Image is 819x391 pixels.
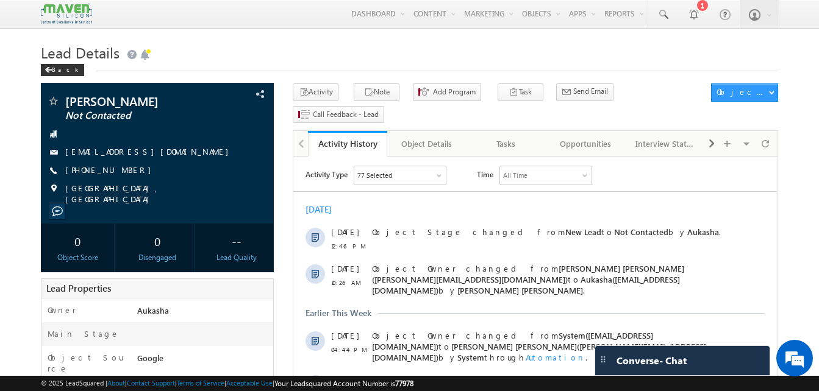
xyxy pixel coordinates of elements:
span: [PERSON_NAME] [PERSON_NAME]([PERSON_NAME][EMAIL_ADDRESS][DOMAIN_NAME]) [79,185,413,206]
button: Call Feedback - Lead [293,106,384,124]
span: Lead Details [41,43,120,62]
span: Not Contacted [65,110,209,122]
span: Object Owner changed from to by . [79,107,391,139]
a: Object Details [387,131,467,157]
a: Opportunities [546,131,626,157]
span: Time [184,9,200,27]
span: © 2025 LeadSquared | | | | | [41,378,413,389]
span: 04:42 PM [38,231,74,242]
span: [PHONE_NUMBER] [65,164,157,177]
span: Object Owner changed from to by through . [79,174,413,206]
span: 77978 [395,379,413,388]
div: Activity History [317,138,378,149]
span: [PERSON_NAME] [PERSON_NAME]([PERSON_NAME][EMAIL_ADDRESS][DOMAIN_NAME]) [79,107,391,128]
span: 10:26 AM [38,121,74,132]
span: details [187,217,243,228]
span: Object Capture: [79,217,177,228]
span: Object Stage changed from to by . [79,70,427,80]
span: [DATE] [38,107,65,118]
label: Owner [48,305,76,315]
a: About [107,379,125,387]
img: carter-drag [598,354,608,364]
label: Object Source [48,352,126,374]
span: 12:46 PM [38,84,74,95]
div: Interview Status [635,136,694,151]
span: [PERSON_NAME] [PERSON_NAME] [164,129,290,139]
div: Sales Activity,Program,Email Bounced,Email Link Clicked,Email Marked Spam & 72 more.. [61,10,152,28]
span: Lead Properties [46,282,111,294]
span: [GEOGRAPHIC_DATA], [GEOGRAPHIC_DATA] [65,183,253,205]
a: Tasks [467,131,546,157]
div: Opportunities [556,136,615,151]
div: Object Details [397,136,456,151]
span: Send Email [573,86,608,97]
span: 04:44 PM [38,188,74,199]
button: Send Email [556,83,613,101]
span: Aukasha([EMAIL_ADDRESS][DOMAIN_NAME]) [79,118,387,139]
a: Contact Support [127,379,175,387]
div: -- [203,230,270,252]
div: Disengaged [124,252,191,263]
div: All Time [210,13,234,24]
a: Interview Status [626,131,705,157]
div: 77 Selected [64,13,99,24]
button: Activity [293,83,338,101]
img: Custom Logo [41,3,92,24]
span: Call Feedback - Lead [313,109,379,120]
div: Tasks [477,136,535,151]
span: System [164,195,191,206]
div: Lead Quality [203,252,270,263]
div: Earlier This Week [12,151,78,162]
span: Aukasha [394,70,426,80]
span: [DATE] [38,174,65,185]
a: Activity History [308,131,387,157]
span: Not Contacted [321,70,375,80]
button: Task [498,83,543,101]
span: Add Program [433,86,476,97]
div: . [79,217,432,228]
a: [EMAIL_ADDRESS][DOMAIN_NAME] [65,146,235,157]
span: Activity Type [12,9,54,27]
div: Object Score [44,252,111,263]
div: Google [134,352,273,369]
span: Aukasha [137,305,169,315]
a: Acceptable Use [226,379,273,387]
span: Automation [232,195,292,206]
a: Back [41,63,90,74]
label: Main Stage [48,328,120,339]
span: New Lead [272,70,308,80]
span: Converse - Chat [617,355,687,366]
a: Terms of Service [177,379,224,387]
button: Note [354,83,399,101]
div: Object Actions [717,86,768,97]
div: Back [41,64,84,76]
button: Object Actions [711,83,778,102]
div: 0 [124,230,191,252]
button: Add Program [413,83,481,101]
span: [DATE] [38,70,65,81]
div: 0 [44,230,111,252]
span: [DATE] [38,217,65,228]
span: [PERSON_NAME] [65,95,209,107]
div: [DATE] [12,48,52,58]
span: System([EMAIL_ADDRESS][DOMAIN_NAME]) [79,174,360,195]
span: Your Leadsquared Account Number is [274,379,413,388]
